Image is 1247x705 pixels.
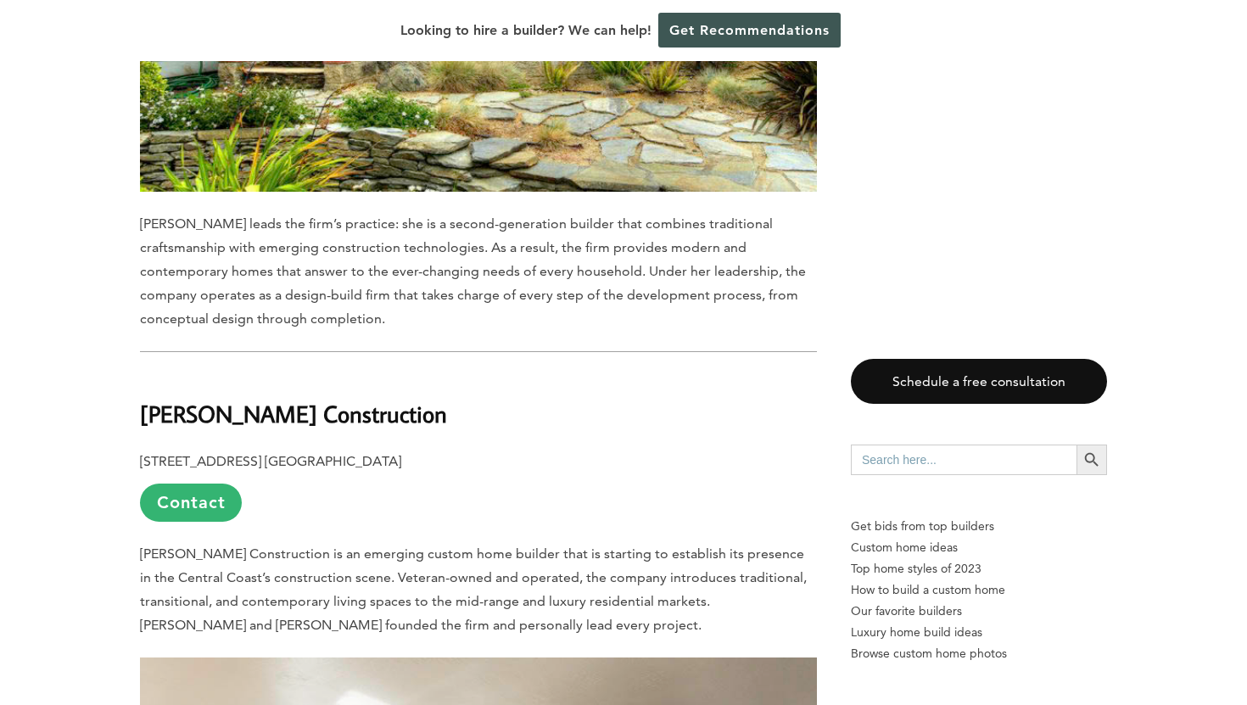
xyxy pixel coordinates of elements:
[140,546,807,633] span: [PERSON_NAME] Construction is an emerging custom home builder that is starting to establish its p...
[851,601,1107,622] a: Our favorite builders
[851,579,1107,601] a: How to build a custom home
[851,445,1076,475] input: Search here...
[851,359,1107,404] a: Schedule a free consultation
[851,622,1107,643] a: Luxury home build ideas
[851,558,1107,579] a: Top home styles of 2023
[658,13,841,48] a: Get Recommendations
[851,516,1107,537] p: Get bids from top builders
[140,484,242,522] a: Contact
[1082,450,1101,469] svg: Search
[140,453,401,469] b: [STREET_ADDRESS] [GEOGRAPHIC_DATA]
[851,537,1107,558] a: Custom home ideas
[1162,620,1227,685] iframe: Drift Widget Chat Controller
[140,215,806,327] span: [PERSON_NAME] leads the firm’s practice: she is a second-generation builder that combines traditi...
[140,399,447,428] b: [PERSON_NAME] Construction
[851,643,1107,664] a: Browse custom home photos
